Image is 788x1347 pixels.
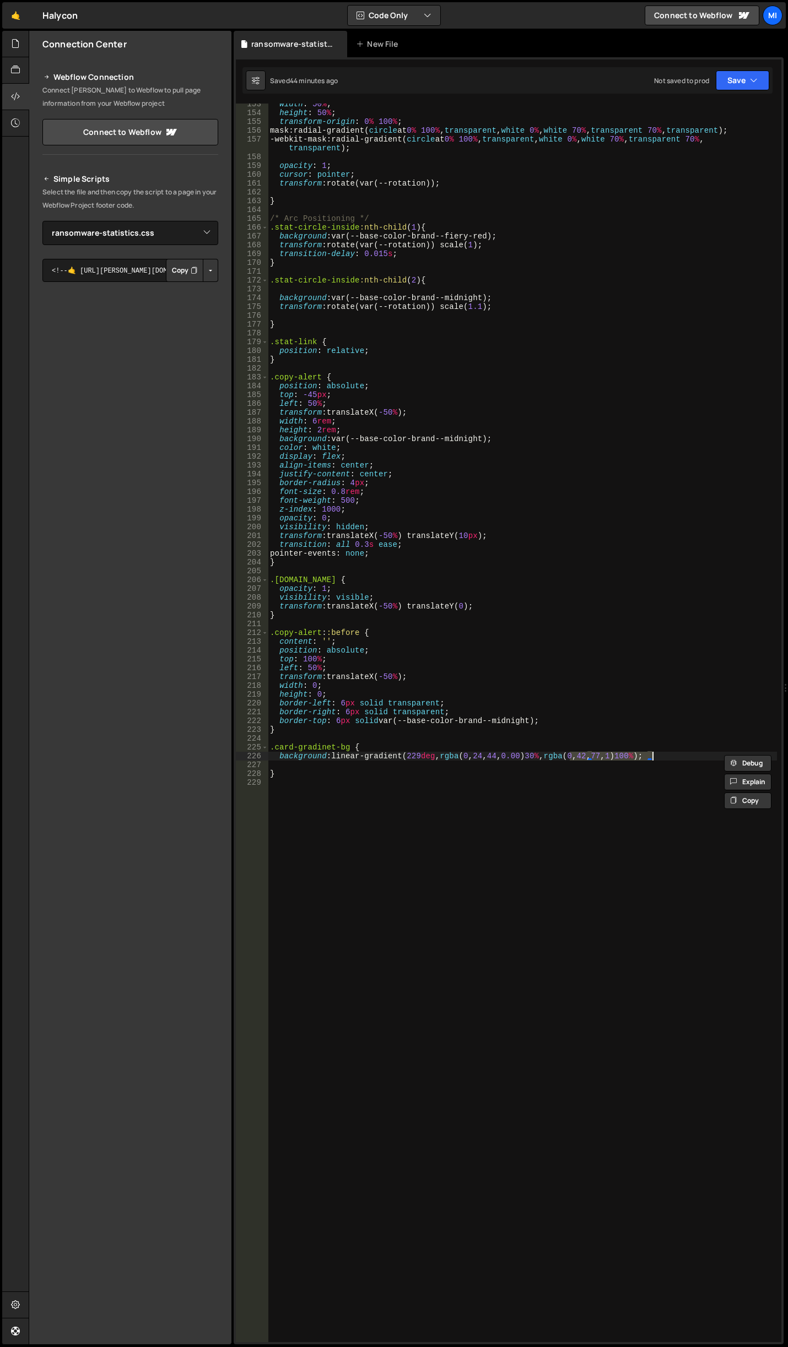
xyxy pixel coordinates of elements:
[236,390,268,399] div: 185
[251,39,334,50] div: ransomware-statistics.css
[236,426,268,434] div: 189
[236,197,268,205] div: 163
[236,417,268,426] div: 188
[645,6,759,25] a: Connect to Webflow
[236,382,268,390] div: 184
[236,153,268,161] div: 158
[236,232,268,241] div: 167
[236,681,268,690] div: 218
[42,186,218,212] p: Select the file and then copy the script to a page in your Webflow Project footer code.
[42,172,218,186] h2: Simple Scripts
[724,755,771,772] button: Debug
[724,792,771,809] button: Copy
[236,743,268,752] div: 225
[236,620,268,628] div: 211
[236,117,268,126] div: 155
[166,259,203,282] button: Copy
[42,406,219,506] iframe: YouTube video player
[42,300,219,399] iframe: YouTube video player
[2,2,29,29] a: 🤙
[236,628,268,637] div: 212
[236,302,268,311] div: 175
[236,214,268,223] div: 165
[236,664,268,672] div: 216
[236,611,268,620] div: 210
[236,540,268,549] div: 202
[236,223,268,232] div: 166
[236,338,268,346] div: 179
[236,329,268,338] div: 178
[236,434,268,443] div: 190
[166,259,218,282] div: Button group with nested dropdown
[236,373,268,382] div: 183
[42,259,218,282] textarea: <!--🤙 [URL][PERSON_NAME][DOMAIN_NAME]> <script>document.addEventListener("DOMContentLoaded", func...
[716,70,769,90] button: Save
[42,70,218,84] h2: Webflow Connection
[236,549,268,558] div: 203
[236,285,268,294] div: 173
[236,249,268,258] div: 169
[236,778,268,787] div: 229
[236,646,268,655] div: 214
[236,355,268,364] div: 181
[236,170,268,179] div: 160
[42,38,127,50] h2: Connection Center
[236,100,268,108] div: 153
[236,205,268,214] div: 164
[236,179,268,188] div: 161
[236,161,268,170] div: 159
[236,514,268,523] div: 199
[236,690,268,699] div: 219
[236,452,268,461] div: 192
[236,267,268,276] div: 171
[236,523,268,531] div: 200
[236,487,268,496] div: 196
[236,567,268,575] div: 205
[236,311,268,320] div: 176
[356,39,402,50] div: New File
[42,119,218,145] a: Connect to Webflow
[236,531,268,540] div: 201
[236,108,268,117] div: 154
[236,470,268,479] div: 194
[236,126,268,135] div: 156
[236,496,268,505] div: 197
[236,637,268,646] div: 213
[42,9,78,22] div: Halycon
[236,752,268,761] div: 226
[236,761,268,769] div: 227
[236,479,268,487] div: 195
[236,716,268,725] div: 222
[236,593,268,602] div: 208
[236,461,268,470] div: 193
[236,655,268,664] div: 215
[763,6,782,25] a: Mi
[236,699,268,708] div: 220
[236,602,268,611] div: 209
[724,774,771,790] button: Explain
[236,364,268,373] div: 182
[236,320,268,329] div: 177
[236,294,268,302] div: 174
[236,584,268,593] div: 207
[236,408,268,417] div: 187
[236,188,268,197] div: 162
[236,135,268,153] div: 157
[270,76,338,85] div: Saved
[236,708,268,716] div: 221
[236,258,268,267] div: 170
[236,575,268,584] div: 206
[42,84,218,110] p: Connect [PERSON_NAME] to Webflow to pull page information from your Webflow project
[236,276,268,285] div: 172
[236,725,268,734] div: 223
[236,241,268,249] div: 168
[236,399,268,408] div: 186
[236,443,268,452] div: 191
[348,6,440,25] button: Code Only
[290,76,338,85] div: 44 minutes ago
[236,734,268,743] div: 224
[236,672,268,681] div: 217
[236,769,268,778] div: 228
[236,505,268,514] div: 198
